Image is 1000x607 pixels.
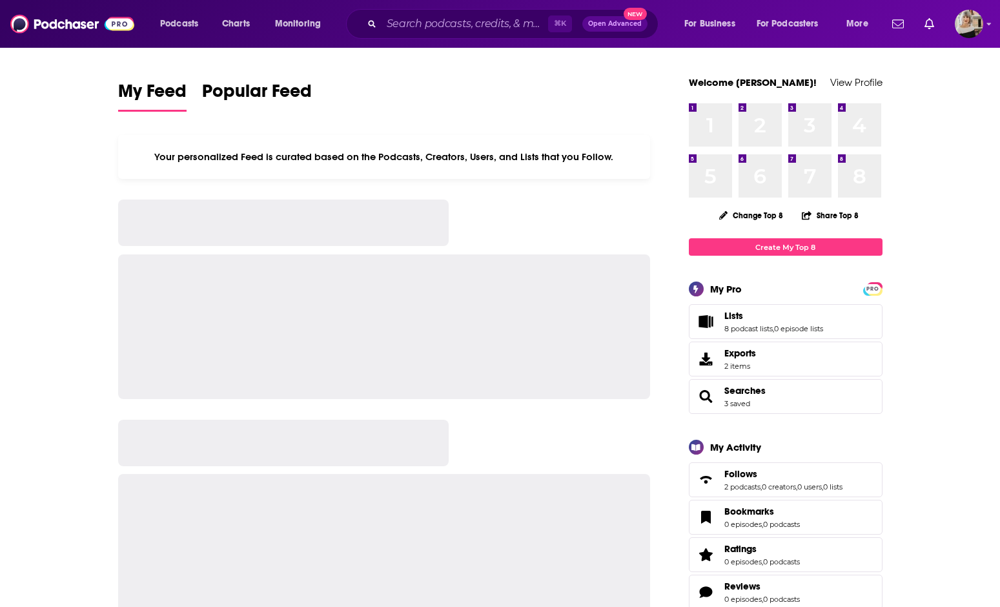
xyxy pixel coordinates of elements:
[358,9,671,39] div: Search podcasts, credits, & more...
[865,284,881,294] span: PRO
[801,203,859,228] button: Share Top 8
[724,385,766,396] a: Searches
[724,482,760,491] a: 2 podcasts
[762,595,763,604] span: ,
[762,482,796,491] a: 0 creators
[724,324,773,333] a: 8 podcast lists
[548,15,572,32] span: ⌘ K
[689,462,883,497] span: Follows
[724,347,756,359] span: Exports
[763,520,800,529] a: 0 podcasts
[222,15,250,33] span: Charts
[774,324,823,333] a: 0 episode lists
[693,508,719,526] a: Bookmarks
[118,80,187,112] a: My Feed
[724,520,762,529] a: 0 episodes
[865,283,881,293] a: PRO
[118,80,187,110] span: My Feed
[846,15,868,33] span: More
[724,362,756,371] span: 2 items
[151,14,215,34] button: open menu
[763,595,800,604] a: 0 podcasts
[724,581,800,592] a: Reviews
[748,14,837,34] button: open menu
[710,441,761,453] div: My Activity
[624,8,647,20] span: New
[822,482,823,491] span: ,
[214,14,258,34] a: Charts
[724,468,842,480] a: Follows
[689,537,883,572] span: Ratings
[724,543,800,555] a: Ratings
[724,310,743,322] span: Lists
[887,13,909,35] a: Show notifications dropdown
[796,482,797,491] span: ,
[689,304,883,339] span: Lists
[689,238,883,256] a: Create My Top 8
[762,520,763,529] span: ,
[955,10,983,38] button: Show profile menu
[689,76,817,88] a: Welcome [PERSON_NAME]!
[689,500,883,535] span: Bookmarks
[724,581,760,592] span: Reviews
[760,482,762,491] span: ,
[724,399,750,408] a: 3 saved
[693,387,719,406] a: Searches
[202,80,312,110] span: Popular Feed
[763,557,800,566] a: 0 podcasts
[837,14,884,34] button: open menu
[724,595,762,604] a: 0 episodes
[693,471,719,489] a: Follows
[711,207,791,223] button: Change Top 8
[955,10,983,38] img: User Profile
[724,543,757,555] span: Ratings
[118,135,651,179] div: Your personalized Feed is curated based on the Podcasts, Creators, Users, and Lists that you Follow.
[684,15,735,33] span: For Business
[797,482,822,491] a: 0 users
[762,557,763,566] span: ,
[10,12,134,36] img: Podchaser - Follow, Share and Rate Podcasts
[160,15,198,33] span: Podcasts
[724,506,800,517] a: Bookmarks
[955,10,983,38] span: Logged in as angelabaggetta
[689,379,883,414] span: Searches
[693,350,719,368] span: Exports
[588,21,642,27] span: Open Advanced
[724,506,774,517] span: Bookmarks
[266,14,338,34] button: open menu
[675,14,751,34] button: open menu
[202,80,312,112] a: Popular Feed
[693,583,719,601] a: Reviews
[724,310,823,322] a: Lists
[693,313,719,331] a: Lists
[757,15,819,33] span: For Podcasters
[382,14,548,34] input: Search podcasts, credits, & more...
[275,15,321,33] span: Monitoring
[919,13,939,35] a: Show notifications dropdown
[830,76,883,88] a: View Profile
[693,546,719,564] a: Ratings
[724,468,757,480] span: Follows
[710,283,742,295] div: My Pro
[724,557,762,566] a: 0 episodes
[823,482,842,491] a: 0 lists
[582,16,648,32] button: Open AdvancedNew
[689,342,883,376] a: Exports
[773,324,774,333] span: ,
